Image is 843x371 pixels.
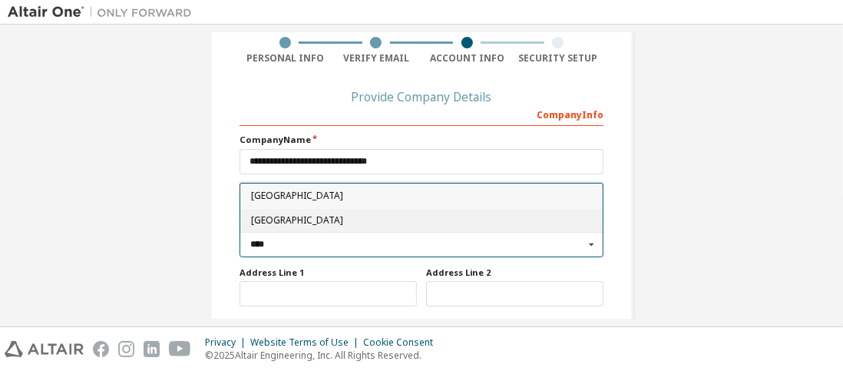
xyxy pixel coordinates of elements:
img: Altair One [8,5,200,20]
span: [GEOGRAPHIC_DATA] [251,217,593,226]
label: Address Line 1 [240,267,417,279]
label: Address Line 2 [426,267,603,279]
span: [GEOGRAPHIC_DATA] [251,192,593,201]
img: linkedin.svg [144,341,160,357]
div: Personal Info [240,52,331,65]
div: Cookie Consent [363,336,442,349]
img: youtube.svg [169,341,191,357]
p: © 2025 Altair Engineering, Inc. All Rights Reserved. [205,349,442,362]
img: facebook.svg [93,341,109,357]
label: City [240,316,603,328]
div: Account Info [421,52,513,65]
div: Security Setup [513,52,604,65]
div: Privacy [205,336,250,349]
img: altair_logo.svg [5,341,84,357]
div: Company Info [240,101,603,126]
div: Verify Email [331,52,422,65]
img: instagram.svg [118,341,134,357]
div: Website Terms of Use [250,336,363,349]
div: Provide Company Details [240,92,603,101]
label: Company Name [240,134,603,146]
